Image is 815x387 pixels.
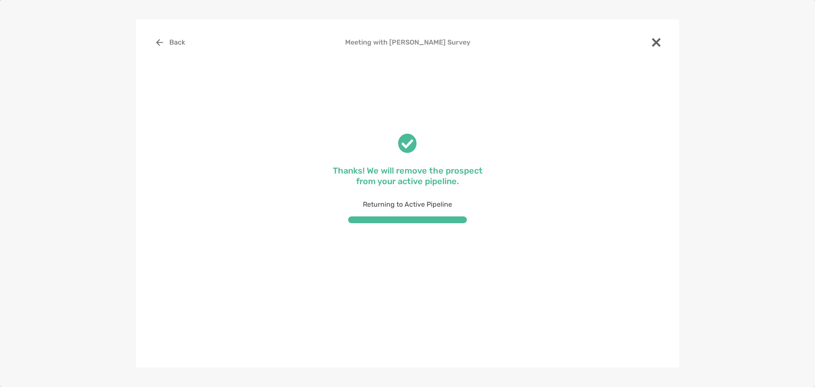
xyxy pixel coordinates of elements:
[331,199,484,210] p: Returning to Active Pipeline
[331,165,484,187] p: Thanks! We will remove the prospect from your active pipeline.
[156,39,163,46] img: button icon
[398,134,417,153] img: check success
[149,38,666,46] h4: Meeting with [PERSON_NAME] Survey
[652,38,660,47] img: close modal
[149,33,191,52] button: Back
